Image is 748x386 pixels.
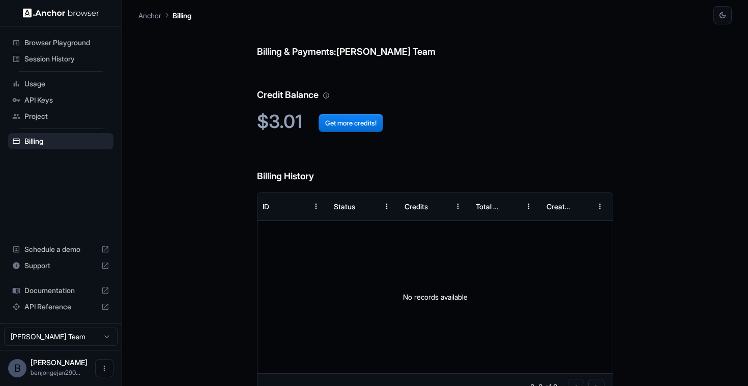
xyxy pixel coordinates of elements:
[24,244,97,254] span: Schedule a demo
[8,133,113,149] div: Billing
[257,111,613,133] h2: $3.01
[307,197,325,215] button: Menu
[359,197,378,215] button: Sort
[257,68,613,103] h6: Credit Balance
[319,114,383,132] button: Get more credits!
[95,359,113,377] button: Open menu
[24,261,97,271] span: Support
[257,24,613,59] h6: Billing & Payments: [PERSON_NAME] Team
[263,202,269,211] div: ID
[378,197,396,215] button: Menu
[323,92,330,99] svg: Your credit balance will be consumed as you use the API. Visit the usage page to view a breakdown...
[8,51,113,67] div: Session History
[172,10,191,21] p: Billing
[546,202,571,211] div: Created
[24,111,109,121] span: Project
[24,95,109,105] span: API Keys
[8,92,113,108] div: API Keys
[476,202,501,211] div: Total Cost
[24,54,109,64] span: Session History
[572,197,591,215] button: Sort
[8,299,113,315] div: API Reference
[257,149,613,184] h6: Billing History
[24,79,109,89] span: Usage
[24,285,97,296] span: Documentation
[591,197,609,215] button: Menu
[257,221,613,373] div: No records available
[8,359,26,377] div: B
[31,369,80,376] span: benjongejan2903@gmail.com
[24,136,109,146] span: Billing
[8,35,113,51] div: Browser Playground
[8,108,113,124] div: Project
[31,358,88,367] span: Ben Jongejan
[449,197,467,215] button: Menu
[8,258,113,274] div: Support
[430,197,449,215] button: Sort
[23,8,99,18] img: Anchor Logo
[8,282,113,299] div: Documentation
[138,10,191,21] nav: breadcrumb
[334,202,355,211] div: Status
[289,197,307,215] button: Sort
[501,197,520,215] button: Sort
[24,302,97,312] span: API Reference
[8,76,113,92] div: Usage
[520,197,538,215] button: Menu
[24,38,109,48] span: Browser Playground
[8,241,113,258] div: Schedule a demo
[138,10,161,21] p: Anchor
[405,202,428,211] div: Credits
